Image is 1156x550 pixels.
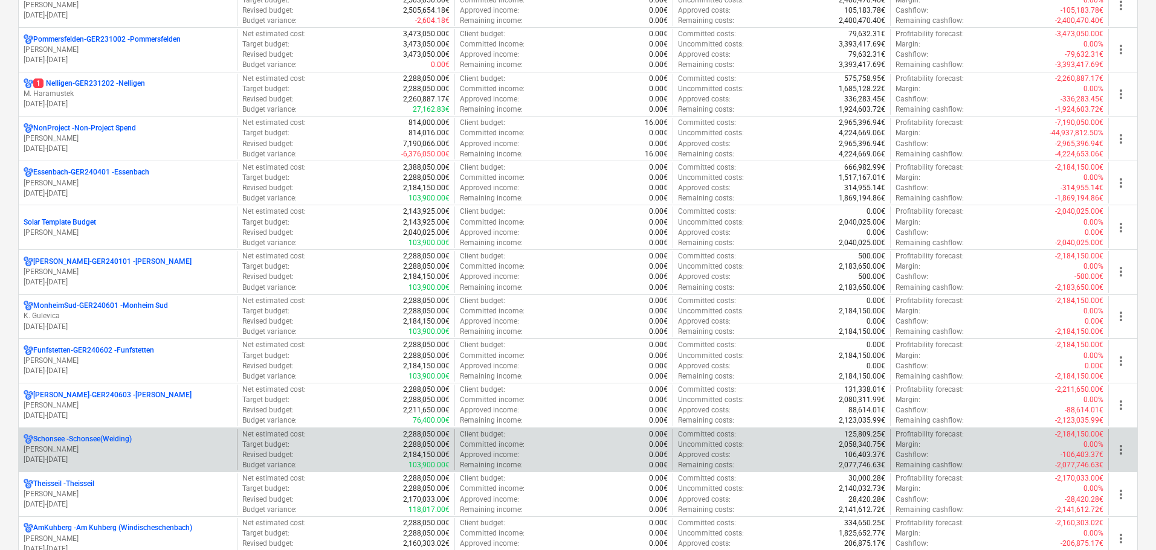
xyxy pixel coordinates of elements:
p: 3,473,050.00€ [403,29,450,39]
span: more_vert [1114,176,1128,190]
p: 0.00€ [649,50,668,60]
p: 0.00€ [649,16,668,26]
p: Client budget : [460,29,505,39]
p: 4,224,669.06€ [839,149,885,159]
div: [PERSON_NAME]-GER240603 -[PERSON_NAME][PERSON_NAME][DATE]-[DATE] [24,390,232,421]
p: Budget variance : [242,104,297,115]
p: -2,400,470.40€ [1055,16,1103,26]
p: Committed income : [460,217,525,228]
p: Committed costs : [678,74,736,84]
p: 2,143,925.00€ [403,217,450,228]
p: 0.00€ [649,39,668,50]
p: Margin : [896,39,920,50]
p: Committed income : [460,39,525,50]
p: Committed income : [460,306,525,316]
p: Remaining costs : [678,60,734,70]
p: Revised budget : [242,272,294,282]
p: Revised budget : [242,94,294,104]
p: Uncommitted costs : [678,261,744,272]
p: Net estimated cost : [242,29,306,39]
p: Target budget : [242,39,289,50]
p: 575,758.95€ [844,74,885,84]
p: Revised budget : [242,183,294,193]
p: Client budget : [460,118,505,128]
p: -500.00€ [1074,272,1103,282]
p: Remaining income : [460,60,523,70]
p: Profitability forecast : [896,29,964,39]
p: Approved costs : [678,272,731,282]
p: Net estimated cost : [242,118,306,128]
p: Committed income : [460,84,525,94]
p: Remaining cashflow : [896,283,964,293]
p: 16.00€ [645,149,668,159]
p: Budget variance : [242,238,297,248]
p: Pommersfelden-GER231002 - Pommersfelden [33,34,181,45]
p: NonProject - Non-Project Spend [33,123,136,133]
p: 3,473,050.00€ [403,39,450,50]
p: [PERSON_NAME] [24,228,232,238]
p: -2,604.18€ [415,16,450,26]
p: 0.00€ [867,296,885,306]
div: Funfstetten-GER240602 -Funfstetten[PERSON_NAME][DATE]-[DATE] [24,345,232,376]
p: 2,183,650.00€ [839,261,885,272]
p: Remaining income : [460,238,523,248]
p: 16.00€ [645,118,668,128]
p: 2,288,050.00€ [403,296,450,306]
p: [DATE] - [DATE] [24,99,232,109]
p: 0.00% [1083,84,1103,94]
p: -105,183.78€ [1061,5,1103,16]
p: Profitability forecast : [896,296,964,306]
p: Remaining cashflow : [896,238,964,248]
p: 0.00€ [649,128,668,138]
p: Approved income : [460,50,519,60]
p: 103,900.00€ [408,193,450,203]
p: AmKuhberg - Am Kuhberg (Windischeschenbach) [33,523,192,533]
div: Project has multi currencies enabled [24,34,33,45]
p: Committed costs : [678,162,736,173]
p: Budget variance : [242,149,297,159]
span: more_vert [1114,132,1128,146]
p: 0.00% [1083,217,1103,228]
p: Remaining income : [460,149,523,159]
p: 0.00% [1083,39,1103,50]
p: Approved costs : [678,183,731,193]
iframe: Chat Widget [1096,492,1156,550]
p: 2,288,050.00€ [403,173,450,183]
p: [DATE] - [DATE] [24,322,232,332]
p: 0.00€ [649,60,668,70]
p: Cashflow : [896,228,928,238]
p: 0.00€ [867,228,885,238]
p: -2,040,025.00€ [1055,238,1103,248]
p: 0.00€ [649,193,668,203]
p: Net estimated cost : [242,162,306,173]
p: Remaining income : [460,104,523,115]
p: 500.00€ [858,272,885,282]
p: 1,924,603.72€ [839,104,885,115]
p: Committed costs : [678,206,736,217]
p: 1,517,167.01€ [839,173,885,183]
p: 2,183,650.00€ [839,283,885,293]
p: 314,955.14€ [844,183,885,193]
span: more_vert [1114,398,1128,412]
div: Essenbach-GER240401 -Essenbach[PERSON_NAME][DATE]-[DATE] [24,167,232,198]
div: Project has multi currencies enabled [24,167,33,177]
p: 0.00€ [649,206,668,217]
p: 2,288,050.00€ [403,74,450,84]
p: [PERSON_NAME] [24,45,232,55]
p: Committed income : [460,128,525,138]
p: Approved income : [460,183,519,193]
p: 1,685,128.22€ [839,84,885,94]
p: K. Gulevica [24,311,232,321]
p: Target budget : [242,84,289,94]
p: Remaining income : [460,16,523,26]
span: more_vert [1114,487,1128,502]
p: 2,143,925.00€ [403,206,450,217]
p: 0.00€ [649,217,668,228]
p: -2,040,025.00€ [1055,206,1103,217]
p: 500.00€ [858,251,885,261]
p: [DATE] - [DATE] [24,411,232,421]
p: [DATE] - [DATE] [24,55,232,65]
p: Approved income : [460,272,519,282]
p: 105,183.78€ [844,5,885,16]
span: more_vert [1114,264,1128,279]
